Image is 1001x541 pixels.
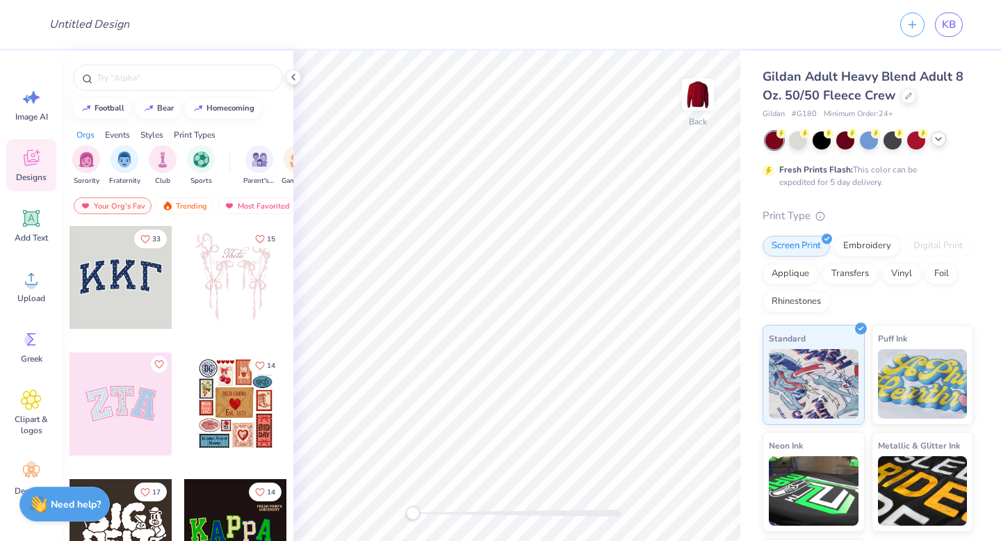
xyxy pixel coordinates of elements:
[282,145,314,186] div: filter for Game Day
[769,456,858,526] img: Neon Ink
[190,176,212,186] span: Sports
[117,152,132,168] img: Fraternity Image
[109,176,140,186] span: Fraternity
[143,104,154,113] img: trend_line.gif
[224,201,235,211] img: most_fav.gif
[925,264,958,284] div: Foil
[81,104,92,113] img: trend_line.gif
[96,71,274,85] input: Try "Alpha"
[824,108,893,120] span: Minimum Order: 24 +
[243,145,275,186] div: filter for Parent's Weekend
[193,152,209,168] img: Sports Image
[878,349,968,419] img: Puff Ink
[134,229,167,248] button: Like
[15,485,48,496] span: Decorate
[267,362,275,369] span: 14
[878,438,960,453] span: Metallic & Glitter Ink
[249,356,282,375] button: Like
[17,293,45,304] span: Upload
[763,108,785,120] span: Gildan
[193,104,204,113] img: trend_line.gif
[95,104,124,112] div: football
[942,17,956,33] span: KB
[769,331,806,346] span: Standard
[779,164,853,175] strong: Fresh Prints Flash:
[174,129,215,141] div: Print Types
[185,98,261,119] button: homecoming
[51,498,101,511] strong: Need help?
[105,129,130,141] div: Events
[684,81,712,108] img: Back
[136,98,180,119] button: bear
[882,264,921,284] div: Vinyl
[152,236,161,243] span: 33
[134,483,167,501] button: Like
[878,456,968,526] img: Metallic & Glitter Ink
[406,506,420,520] div: Accessibility label
[779,163,950,188] div: This color can be expedited for 5 day delivery.
[109,145,140,186] div: filter for Fraternity
[162,201,173,211] img: trending.gif
[267,489,275,496] span: 14
[218,197,296,214] div: Most Favorited
[267,236,275,243] span: 15
[935,13,963,37] a: KB
[21,353,42,364] span: Greek
[15,111,48,122] span: Image AI
[187,145,215,186] div: filter for Sports
[792,108,817,120] span: # G180
[243,176,275,186] span: Parent's Weekend
[769,349,858,419] img: Standard
[763,68,963,104] span: Gildan Adult Heavy Blend Adult 8 Oz. 50/50 Fleece Crew
[763,236,830,257] div: Screen Print
[80,201,91,211] img: most_fav.gif
[152,489,161,496] span: 17
[157,104,174,112] div: bear
[74,197,152,214] div: Your Org's Fav
[155,176,170,186] span: Club
[140,129,163,141] div: Styles
[72,145,100,186] button: filter button
[689,115,707,128] div: Back
[149,145,177,186] button: filter button
[290,152,306,168] img: Game Day Image
[187,145,215,186] button: filter button
[156,197,213,214] div: Trending
[109,145,140,186] button: filter button
[73,98,131,119] button: football
[834,236,900,257] div: Embroidery
[155,152,170,168] img: Club Image
[15,232,48,243] span: Add Text
[243,145,275,186] button: filter button
[769,438,803,453] span: Neon Ink
[16,172,47,183] span: Designs
[878,331,907,346] span: Puff Ink
[763,208,973,224] div: Print Type
[822,264,878,284] div: Transfers
[72,145,100,186] div: filter for Sorority
[149,145,177,186] div: filter for Club
[763,264,818,284] div: Applique
[249,229,282,248] button: Like
[74,176,99,186] span: Sorority
[151,356,168,373] button: Like
[282,145,314,186] button: filter button
[282,176,314,186] span: Game Day
[763,291,830,312] div: Rhinestones
[38,10,140,38] input: Untitled Design
[249,483,282,501] button: Like
[79,152,95,168] img: Sorority Image
[904,236,972,257] div: Digital Print
[252,152,268,168] img: Parent's Weekend Image
[206,104,254,112] div: homecoming
[76,129,95,141] div: Orgs
[8,414,54,436] span: Clipart & logos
